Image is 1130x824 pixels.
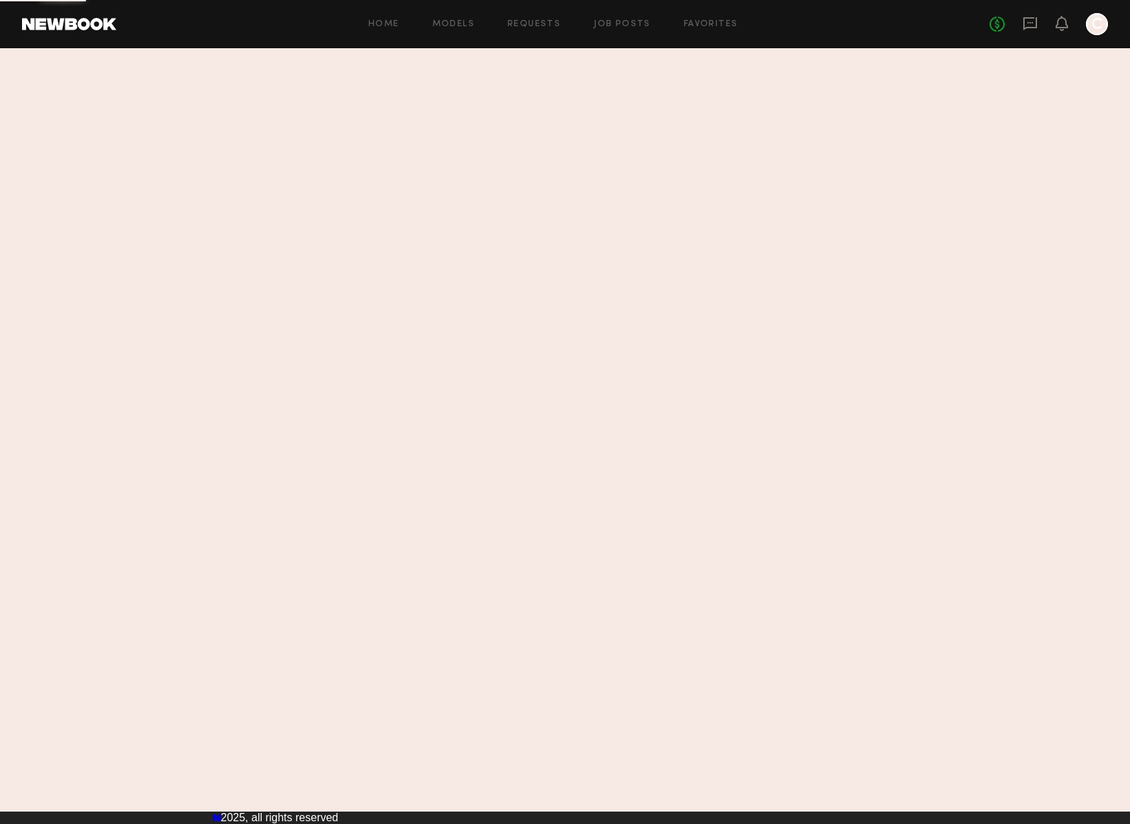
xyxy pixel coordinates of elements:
[221,812,339,823] span: 2025, all rights reserved
[1086,13,1108,35] a: C
[594,20,651,29] a: Job Posts
[508,20,561,29] a: Requests
[368,20,399,29] a: Home
[684,20,738,29] a: Favorites
[432,20,474,29] a: Models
